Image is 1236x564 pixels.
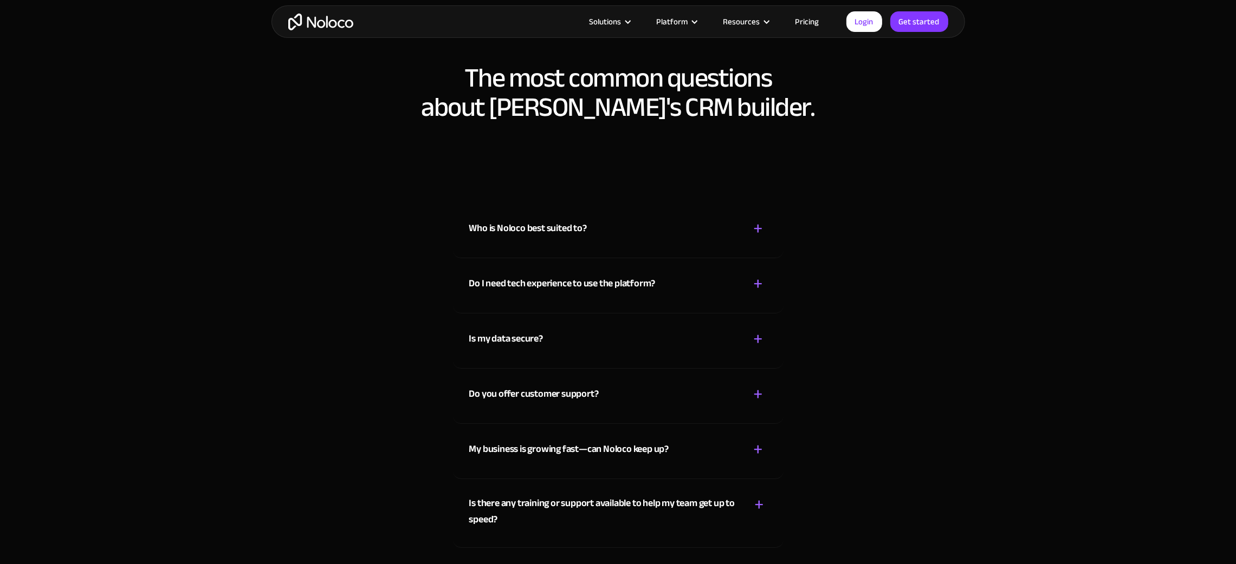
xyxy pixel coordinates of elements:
div: + [754,495,764,514]
div: + [754,440,763,459]
div: + [754,385,763,404]
a: Login [846,11,882,32]
div: + [754,274,763,293]
div: My business is growing fast—can Noloco keep up? [469,441,669,457]
div: Solutions [576,15,643,29]
div: Platform [643,15,710,29]
div: Do I need tech experience to use the platform? [469,276,656,292]
div: Is there any training or support available to help my team get up to speed? [469,495,739,528]
div: Solutions [590,15,622,29]
div: Resources [710,15,782,29]
div: Platform [657,15,688,29]
a: Get started [890,11,948,32]
div: Who is Noloco best suited to? [469,220,587,237]
a: Pricing [782,15,833,29]
div: Is my data secure? [469,331,543,347]
div: + [754,330,763,349]
div: + [754,219,763,238]
div: Resources [723,15,760,29]
div: Do you offer customer support? [469,386,599,402]
a: home [288,14,353,30]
